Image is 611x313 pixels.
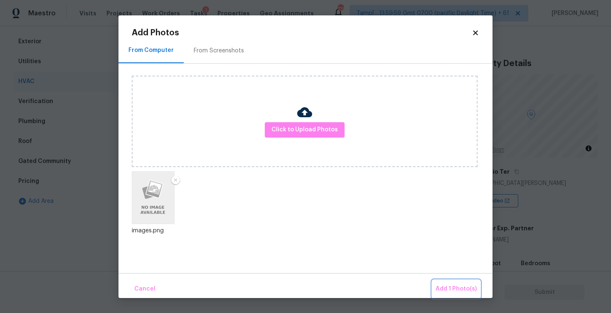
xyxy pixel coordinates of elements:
span: Add 1 Photo(s) [436,284,477,294]
span: Click to Upload Photos [271,125,338,135]
button: Click to Upload Photos [265,122,345,138]
button: Add 1 Photo(s) [432,280,480,298]
div: images.png [132,227,185,235]
span: Cancel [134,284,155,294]
h2: Add Photos [132,29,472,37]
img: Cloud Upload Icon [297,105,312,120]
div: From Computer [128,46,174,54]
button: Cancel [131,280,159,298]
div: From Screenshots [194,47,244,55]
